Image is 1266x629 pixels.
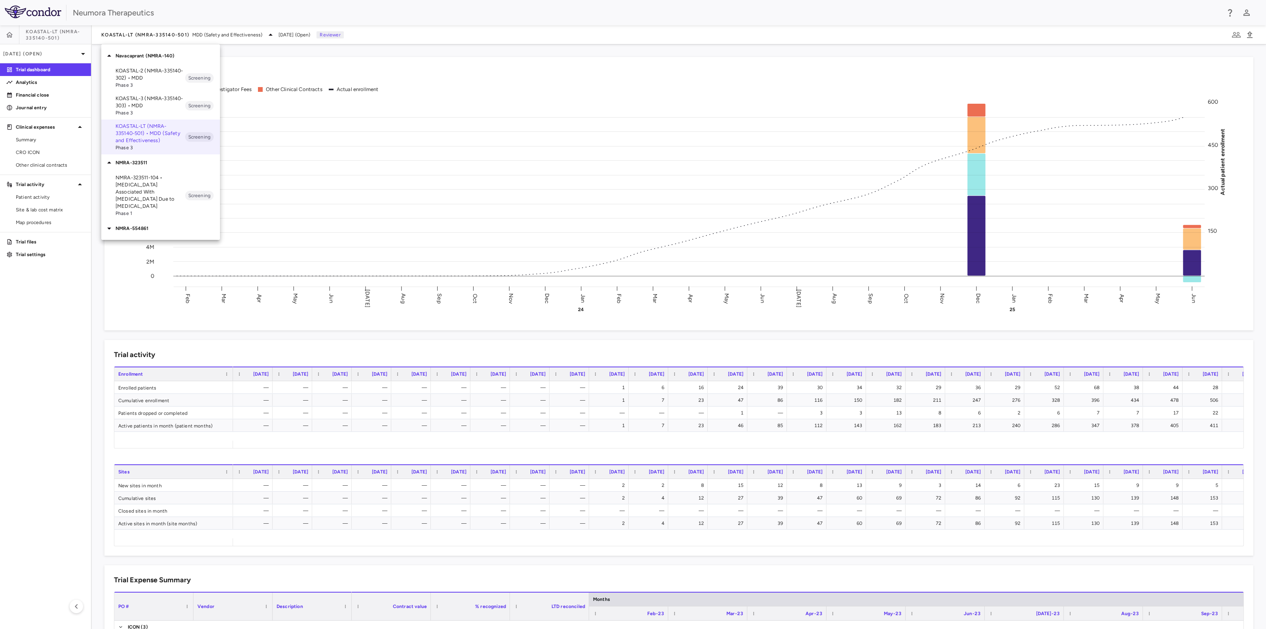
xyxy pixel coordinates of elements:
[116,174,185,210] p: NMRA-323511-104 • [MEDICAL_DATA] Associated With [MEDICAL_DATA] Due to [MEDICAL_DATA]
[116,52,220,59] p: Navacaprant (NMRA-140)
[116,210,185,217] span: Phase 1
[101,171,220,220] div: NMRA-323511-104 • [MEDICAL_DATA] Associated With [MEDICAL_DATA] Due to [MEDICAL_DATA]Phase 1Scree...
[116,123,185,144] p: KOASTAL-LT (NMRA-335140-501) • MDD (Safety and Effectiveness)
[116,225,220,232] p: NMRA-554861
[185,192,214,199] span: Screening
[101,64,220,92] div: KOASTAL-2 (NMRA-335140-302) • MDDPhase 3Screening
[101,220,220,237] div: NMRA-554861
[185,74,214,82] span: Screening
[116,159,220,166] p: NMRA-323511
[116,82,185,89] span: Phase 3
[116,144,185,151] span: Phase 3
[116,67,185,82] p: KOASTAL-2 (NMRA-335140-302) • MDD
[185,133,214,141] span: Screening
[101,154,220,171] div: NMRA-323511
[101,120,220,154] div: KOASTAL-LT (NMRA-335140-501) • MDD (Safety and Effectiveness)Phase 3Screening
[116,109,185,116] span: Phase 3
[101,48,220,64] div: Navacaprant (NMRA-140)
[185,102,214,109] span: Screening
[116,95,185,109] p: KOASTAL-3 (NMRA-335140-303) • MDD
[101,92,220,120] div: KOASTAL-3 (NMRA-335140-303) • MDDPhase 3Screening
